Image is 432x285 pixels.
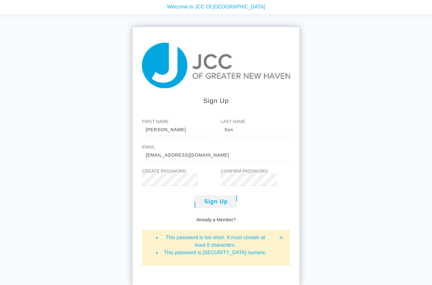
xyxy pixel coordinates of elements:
span: × [279,233,283,242]
label: First Name [142,118,211,125]
button: Sign Up [195,195,237,208]
img: taiji-logo.png [142,43,290,88]
input: John [142,124,211,136]
li: This password is too short. It must contain at least 8 characters. [161,234,269,249]
label: Confirm Password [221,168,277,175]
label: Create Password [142,168,198,175]
li: This password is [SECURITY_DATA] numeric. [161,249,269,256]
p: Welcome to JCC Of [GEOGRAPHIC_DATA] [5,1,427,9]
button: Close [273,230,290,245]
input: Smith [221,124,290,136]
div: Sign up [142,96,290,105]
label: Last Name [221,118,290,125]
label: Email [142,144,290,150]
input: johnny@email.com [142,149,290,162]
a: Already a Member? [196,217,236,223]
